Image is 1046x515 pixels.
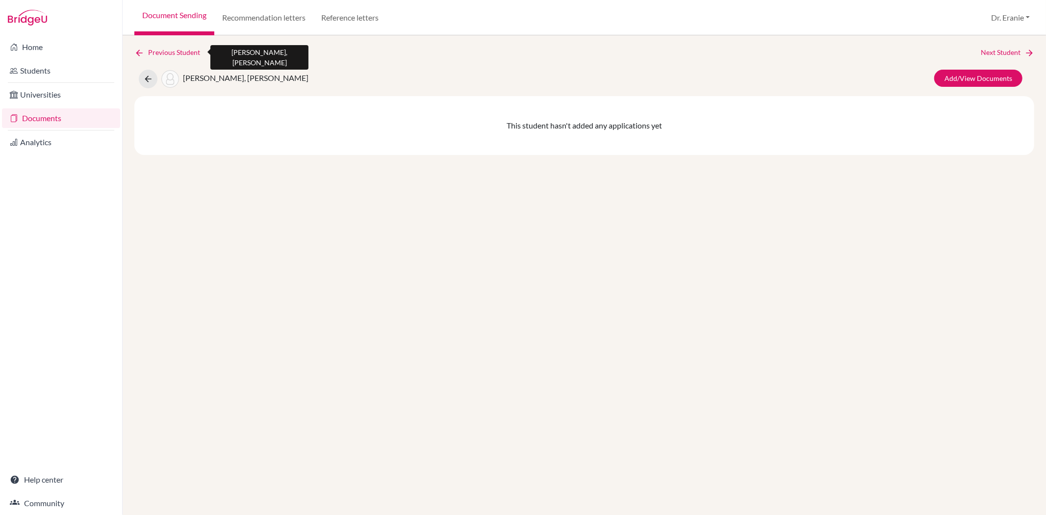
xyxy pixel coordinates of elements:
[981,47,1034,58] a: Next Student
[2,85,120,104] a: Universities
[2,37,120,57] a: Home
[210,45,308,70] div: [PERSON_NAME], [PERSON_NAME]
[934,70,1022,87] a: Add/View Documents
[183,73,308,82] span: [PERSON_NAME], [PERSON_NAME]
[987,8,1034,27] button: Dr. Eranie
[134,96,1034,155] div: This student hasn't added any applications yet
[2,132,120,152] a: Analytics
[134,47,208,58] a: Previous Student
[2,108,120,128] a: Documents
[8,10,47,26] img: Bridge-U
[2,470,120,489] a: Help center
[2,493,120,513] a: Community
[2,61,120,80] a: Students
